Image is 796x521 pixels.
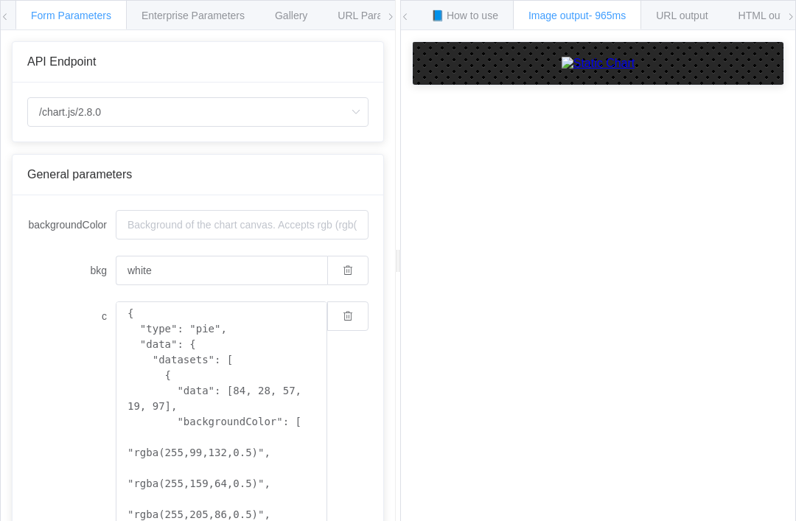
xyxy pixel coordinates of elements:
span: API Endpoint [27,55,96,68]
span: - 965ms [589,10,626,21]
span: Form Parameters [31,10,111,21]
span: URL output [656,10,708,21]
span: Gallery [275,10,307,21]
input: Background of the chart canvas. Accepts rgb (rgb(255,255,120)), colors (red), and url-encoded hex... [116,210,369,239]
label: backgroundColor [27,210,116,239]
input: Select [27,97,369,127]
label: c [27,301,116,331]
span: 📘 How to use [431,10,498,21]
span: Image output [528,10,626,21]
label: bkg [27,256,116,285]
span: General parameters [27,168,132,181]
span: URL Parameters [338,10,414,21]
span: Enterprise Parameters [142,10,245,21]
img: Static Chart [562,57,635,70]
a: Static Chart [427,57,769,70]
input: Background of the chart canvas. Accepts rgb (rgb(255,255,120)), colors (red), and url-encoded hex... [116,256,327,285]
